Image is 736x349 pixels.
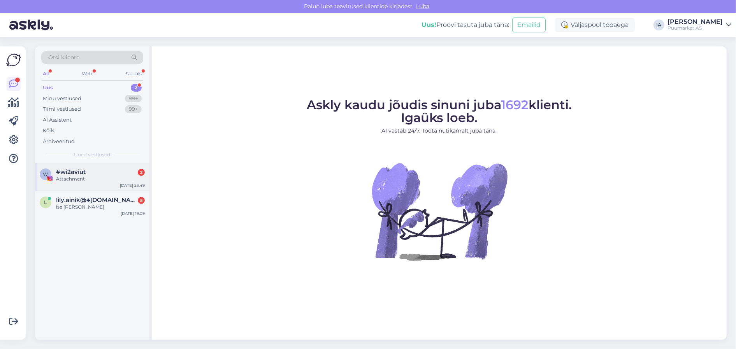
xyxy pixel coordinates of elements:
span: Askly kaudu jõudis sinuni juba klienti. Igaüks loeb. [307,97,572,125]
div: 2 [138,169,145,176]
span: Luba [414,3,432,10]
div: Uus [43,84,53,92]
span: l [44,199,47,205]
div: AI Assistent [43,116,72,124]
div: All [41,69,50,79]
div: Web [81,69,94,79]
div: [DATE] 19:09 [121,211,145,216]
div: 2 [131,84,142,92]
div: 99+ [125,105,142,113]
div: 5 [138,197,145,204]
div: Minu vestlused [43,95,81,103]
span: #wi2aviut [56,168,86,175]
div: 99+ [125,95,142,103]
div: Kõik [43,127,54,135]
span: Otsi kliente [48,53,79,62]
div: Puumarket AS [667,25,723,31]
img: No Chat active [369,141,509,282]
button: Emailid [512,18,546,32]
div: [DATE] 23:49 [120,182,145,188]
img: Askly Logo [6,53,21,67]
div: Arhiveeritud [43,138,75,145]
div: Proovi tasuta juba täna: [422,20,509,30]
div: ise [PERSON_NAME] [56,204,145,211]
div: Socials [124,69,143,79]
b: Uus! [422,21,436,28]
div: Attachment [56,175,145,182]
a: [PERSON_NAME]Puumarket AS [667,19,731,31]
span: Uued vestlused [74,151,111,158]
span: lily.ainik@♣mail.ee [56,197,137,204]
div: IA [653,19,664,30]
p: AI vastab 24/7. Tööta nutikamalt juba täna. [307,127,572,135]
span: 1692 [501,97,529,112]
div: [PERSON_NAME] [667,19,723,25]
div: Tiimi vestlused [43,105,81,113]
span: w [43,171,48,177]
div: Väljaspool tööaega [555,18,635,32]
